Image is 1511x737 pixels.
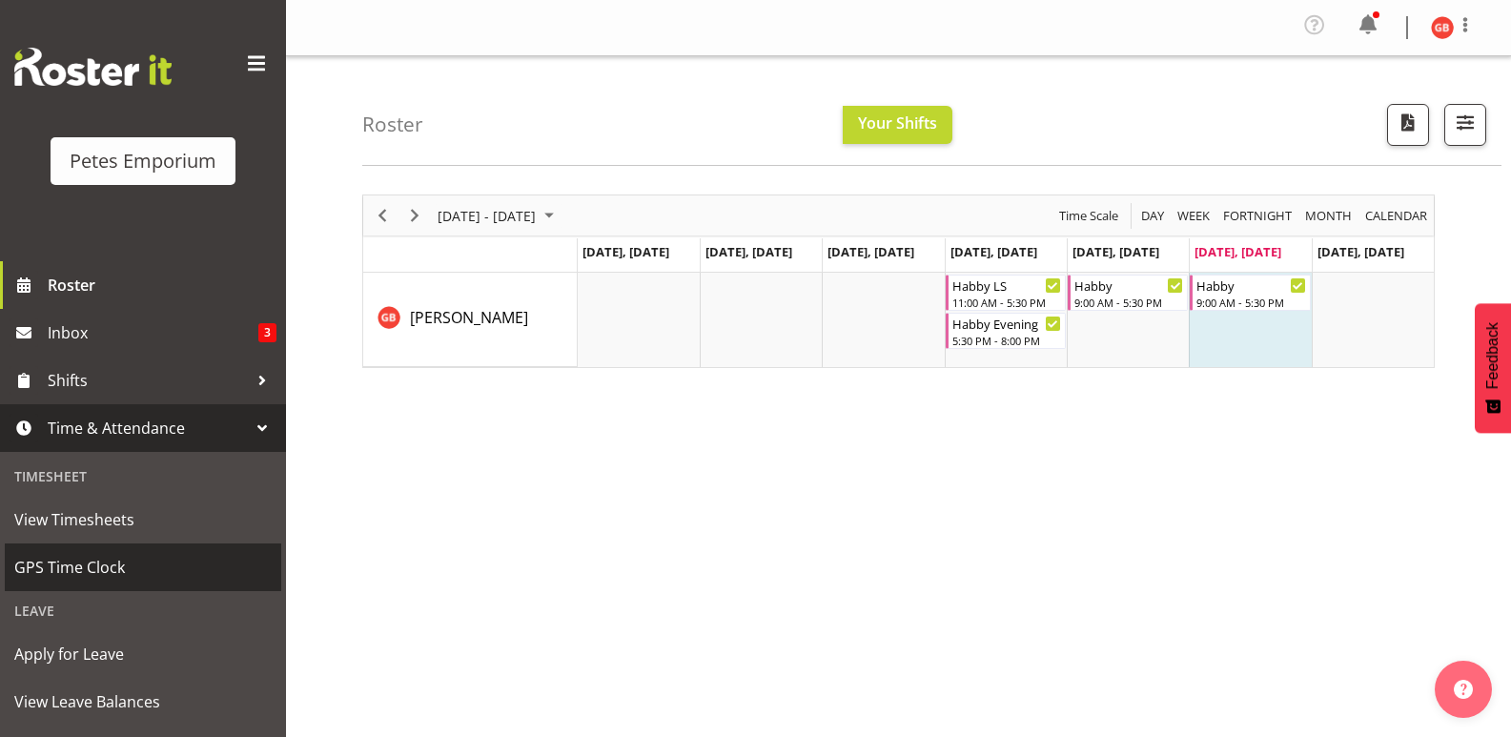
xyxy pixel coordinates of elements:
div: 11:00 AM - 5:30 PM [952,295,1061,310]
div: Gillian Byford"s event - Habby Evening Begin From Thursday, September 4, 2025 at 5:30:00 PM GMT+1... [946,313,1066,349]
button: Next [402,204,428,228]
div: 9:00 AM - 5:30 PM [1196,295,1305,310]
td: Gillian Byford resource [363,273,578,367]
span: Fortnight [1221,204,1294,228]
span: Your Shifts [858,113,937,133]
span: GPS Time Clock [14,553,272,582]
a: View Timesheets [5,496,281,543]
span: [DATE], [DATE] [582,243,669,260]
div: Habby LS [952,276,1061,295]
button: Month [1362,204,1431,228]
a: GPS Time Clock [5,543,281,591]
div: 9:00 AM - 5:30 PM [1074,295,1183,310]
a: View Leave Balances [5,678,281,726]
span: 3 [258,323,276,342]
div: 5:30 PM - 8:00 PM [952,333,1061,348]
div: Habby [1074,276,1183,295]
span: [PERSON_NAME] [410,307,528,328]
span: View Leave Balances [14,687,272,716]
button: September 01 - 07, 2025 [435,204,562,228]
span: View Timesheets [14,505,272,534]
h4: Roster [362,113,423,135]
div: Gillian Byford"s event - Habby LS Begin From Thursday, September 4, 2025 at 11:00:00 AM GMT+12:00... [946,275,1066,311]
button: Feedback - Show survey [1475,303,1511,433]
button: Timeline Day [1138,204,1168,228]
a: Apply for Leave [5,630,281,678]
button: Timeline Week [1174,204,1214,228]
div: Timesheet [5,457,281,496]
div: Habby [1196,276,1305,295]
span: [DATE] - [DATE] [436,204,538,228]
span: [DATE], [DATE] [1195,243,1281,260]
button: Previous [370,204,396,228]
div: Timeline Week of September 6, 2025 [362,194,1435,368]
span: [DATE], [DATE] [1317,243,1404,260]
span: Apply for Leave [14,640,272,668]
span: Time & Attendance [48,414,248,442]
button: Timeline Month [1302,204,1356,228]
button: Time Scale [1056,204,1122,228]
span: calendar [1363,204,1429,228]
span: [DATE], [DATE] [827,243,914,260]
div: Leave [5,591,281,630]
span: Month [1303,204,1354,228]
span: Time Scale [1057,204,1120,228]
img: Rosterit website logo [14,48,172,86]
div: Previous [366,195,398,235]
span: [DATE], [DATE] [950,243,1037,260]
span: Feedback [1484,322,1501,389]
div: Gillian Byford"s event - Habby Begin From Saturday, September 6, 2025 at 9:00:00 AM GMT+12:00 End... [1190,275,1310,311]
img: gillian-byford11184.jpg [1431,16,1454,39]
span: Roster [48,271,276,299]
table: Timeline Week of September 6, 2025 [578,273,1434,367]
div: Next [398,195,431,235]
button: Your Shifts [843,106,952,144]
img: help-xxl-2.png [1454,680,1473,699]
div: Petes Emporium [70,147,216,175]
span: Day [1139,204,1166,228]
button: Download a PDF of the roster according to the set date range. [1387,104,1429,146]
span: [DATE], [DATE] [1072,243,1159,260]
button: Filter Shifts [1444,104,1486,146]
span: Week [1175,204,1212,228]
span: Shifts [48,366,248,395]
span: Inbox [48,318,258,347]
div: Habby Evening [952,314,1061,333]
button: Fortnight [1220,204,1296,228]
a: [PERSON_NAME] [410,306,528,329]
span: [DATE], [DATE] [705,243,792,260]
div: Gillian Byford"s event - Habby Begin From Friday, September 5, 2025 at 9:00:00 AM GMT+12:00 Ends ... [1068,275,1188,311]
